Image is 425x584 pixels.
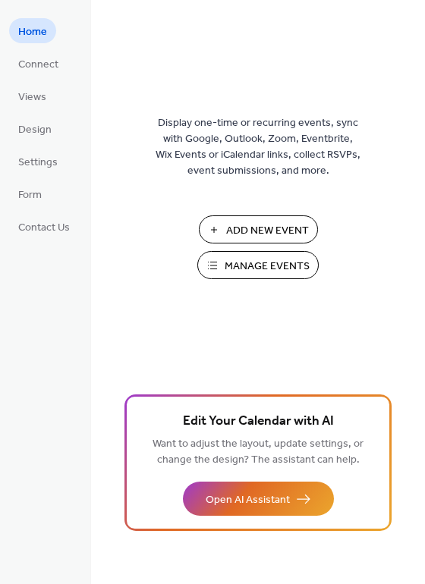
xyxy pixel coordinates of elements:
span: Edit Your Calendar with AI [183,411,334,432]
span: Display one-time or recurring events, sync with Google, Outlook, Zoom, Eventbrite, Wix Events or ... [156,115,360,179]
a: Connect [9,51,68,76]
span: Manage Events [225,259,310,275]
button: Open AI Assistant [183,482,334,516]
span: Home [18,24,47,40]
span: Connect [18,57,58,73]
span: Design [18,122,52,138]
span: Open AI Assistant [206,492,290,508]
span: Contact Us [18,220,70,236]
span: Views [18,89,46,105]
a: Settings [9,149,67,174]
span: Settings [18,155,58,171]
button: Manage Events [197,251,319,279]
button: Add New Event [199,215,318,243]
a: Design [9,116,61,141]
a: Contact Us [9,214,79,239]
span: Add New Event [226,223,309,239]
a: Form [9,181,51,206]
span: Want to adjust the layout, update settings, or change the design? The assistant can help. [153,434,364,470]
a: Views [9,83,55,108]
a: Home [9,18,56,43]
span: Form [18,187,42,203]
